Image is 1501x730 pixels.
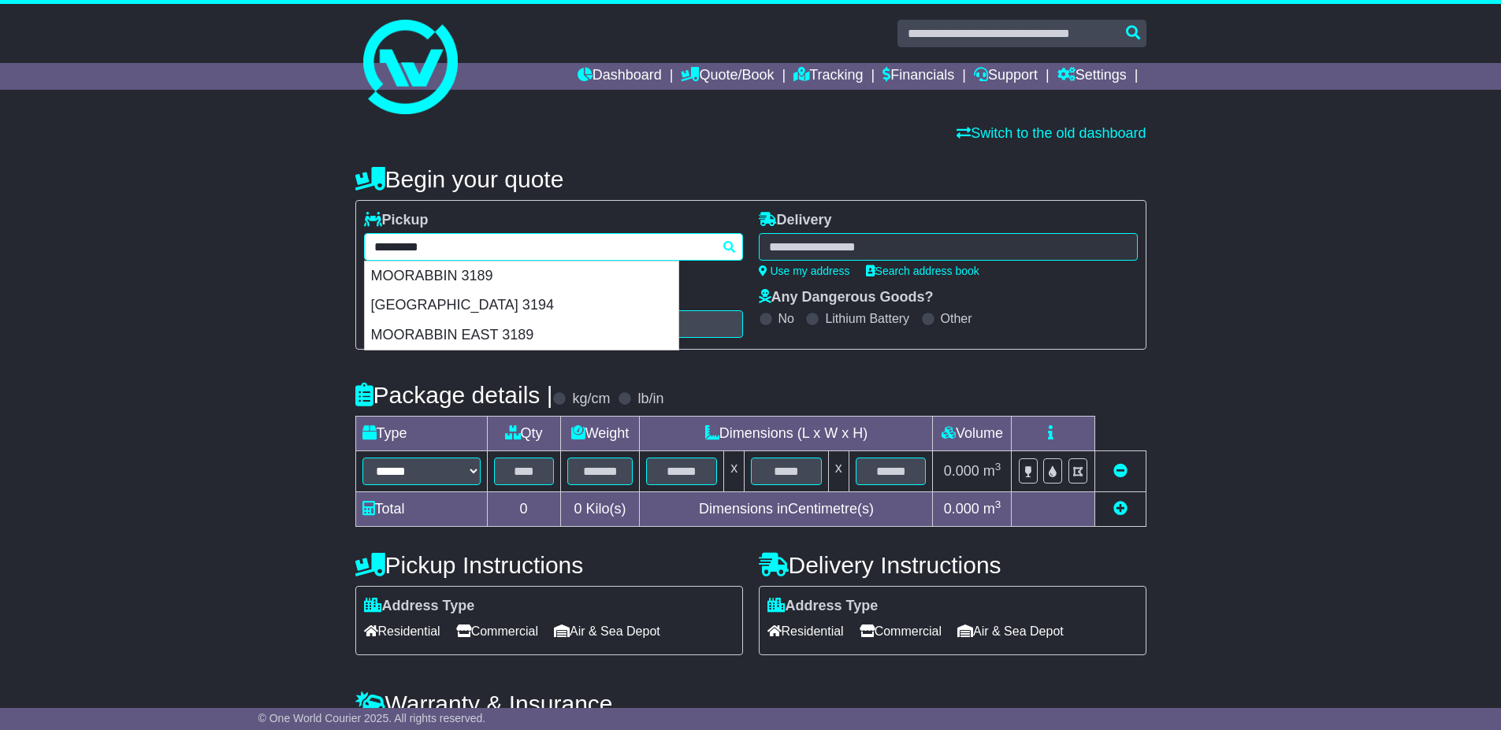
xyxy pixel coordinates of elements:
td: Dimensions in Centimetre(s) [640,492,933,527]
span: Residential [364,619,440,643]
label: Address Type [767,598,879,615]
label: Pickup [364,212,429,229]
label: Address Type [364,598,475,615]
label: Other [941,311,972,326]
a: Quote/Book [681,63,774,90]
span: 0 [574,501,581,517]
label: Delivery [759,212,832,229]
span: m [983,463,1001,479]
td: x [828,451,849,492]
span: Commercial [456,619,538,643]
span: Air & Sea Depot [554,619,660,643]
div: MOORABBIN 3189 [365,261,678,291]
label: kg/cm [572,391,610,408]
sup: 3 [995,498,1001,510]
td: Kilo(s) [560,492,640,527]
a: Dashboard [578,63,662,90]
a: Search address book [866,265,979,277]
a: Settings [1057,63,1127,90]
a: Financials [882,63,954,90]
label: No [778,311,794,326]
h4: Delivery Instructions [759,552,1146,578]
h4: Begin your quote [355,166,1146,192]
a: Add new item [1113,501,1128,517]
span: 0.000 [944,463,979,479]
div: MOORABBIN EAST 3189 [365,321,678,350]
a: Use my address [759,265,850,277]
td: Weight [560,417,640,451]
span: m [983,501,1001,517]
a: Remove this item [1113,463,1128,479]
label: lb/in [637,391,663,408]
label: Any Dangerous Goods? [759,289,934,306]
sup: 3 [995,461,1001,472]
typeahead: Please provide city [364,233,743,261]
h4: Warranty & Insurance [355,691,1146,717]
h4: Package details | [355,382,553,408]
span: Air & Sea Depot [957,619,1064,643]
td: Total [355,492,487,527]
td: Qty [487,417,560,451]
td: Dimensions (L x W x H) [640,417,933,451]
span: Residential [767,619,844,643]
span: Commercial [860,619,942,643]
a: Support [974,63,1038,90]
td: 0 [487,492,560,527]
div: [GEOGRAPHIC_DATA] 3194 [365,291,678,321]
a: Tracking [793,63,863,90]
a: Switch to the old dashboard [957,125,1146,141]
td: Volume [933,417,1012,451]
h4: Pickup Instructions [355,552,743,578]
label: Lithium Battery [825,311,909,326]
td: Type [355,417,487,451]
span: © One World Courier 2025. All rights reserved. [258,712,486,724]
span: 0.000 [944,501,979,517]
td: x [724,451,745,492]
